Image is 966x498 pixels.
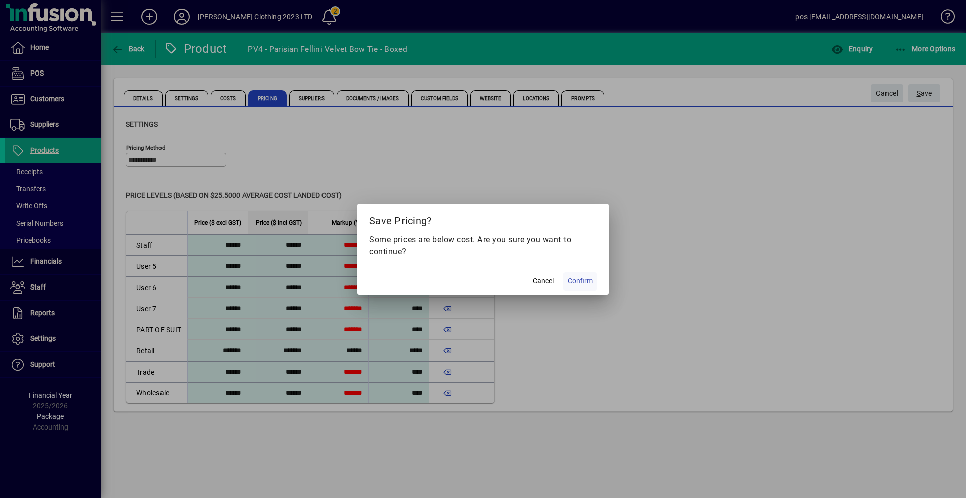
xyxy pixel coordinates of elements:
p: Some prices are below cost. Are you sure you want to continue? [369,234,597,258]
button: Cancel [527,272,559,291]
button: Confirm [563,272,597,291]
span: Cancel [533,276,554,287]
span: Confirm [568,276,593,287]
h2: Save Pricing? [357,204,609,233]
